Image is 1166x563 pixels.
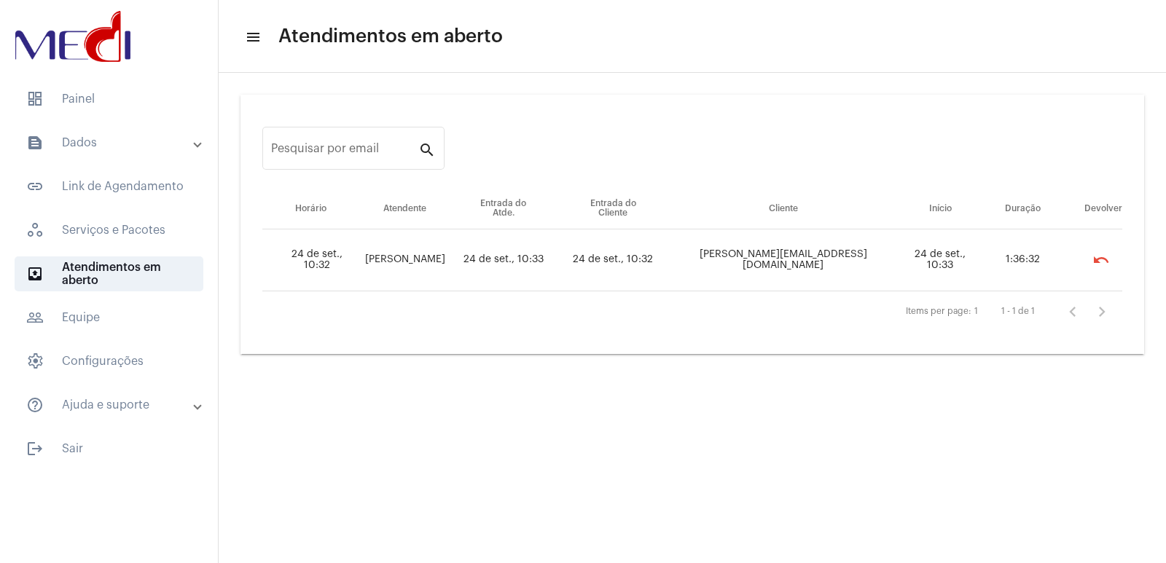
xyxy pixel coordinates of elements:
[26,309,44,326] mat-icon: sidenav icon
[360,229,450,291] td: [PERSON_NAME]
[983,229,1063,291] td: 1:36:32
[906,307,971,316] div: Items per page:
[15,300,203,335] span: Equipe
[897,189,983,229] th: Início
[15,169,203,204] span: Link de Agendamento
[1001,307,1035,316] div: 1 - 1 de 1
[1058,297,1087,326] button: Página anterior
[26,396,44,414] mat-icon: sidenav icon
[262,229,360,291] td: 24 de set., 10:32
[974,307,978,316] div: 1
[26,178,44,195] mat-icon: sidenav icon
[557,189,669,229] th: Entrada do Cliente
[15,431,203,466] span: Sair
[26,134,44,151] mat-icon: sidenav icon
[9,125,218,160] mat-expansion-panel-header: sidenav iconDados
[245,28,259,46] mat-icon: sidenav icon
[26,221,44,239] span: sidenav icon
[450,229,557,291] td: 24 de set., 10:33
[450,189,557,229] th: Entrada do Atde.
[262,189,360,229] th: Horário
[1063,189,1122,229] th: Devolver
[26,134,195,151] mat-panel-title: Dados
[897,229,983,291] td: 24 de set., 10:33
[26,265,44,283] mat-icon: sidenav icon
[669,229,897,291] td: [PERSON_NAME][EMAIL_ADDRESS][DOMAIN_NAME]
[26,396,195,414] mat-panel-title: Ajuda e suporte
[15,213,203,248] span: Serviços e Pacotes
[9,387,218,422] mat-expansion-panel-header: sidenav iconAjuda e suporte
[12,7,134,66] img: d3a1b5fa-500b-b90f-5a1c-719c20e9830b.png
[26,353,44,370] span: sidenav icon
[1068,245,1122,275] mat-chip-list: selection
[15,344,203,379] span: Configurações
[360,189,450,229] th: Atendente
[15,256,203,291] span: Atendimentos em aberto
[669,189,897,229] th: Cliente
[26,90,44,108] span: sidenav icon
[1087,297,1116,326] button: Próxima página
[1092,251,1110,269] mat-icon: undo
[557,229,669,291] td: 24 de set., 10:32
[271,145,418,158] input: Pesquisar por email
[418,141,436,158] mat-icon: search
[278,25,503,48] span: Atendimentos em aberto
[15,82,203,117] span: Painel
[26,440,44,457] mat-icon: sidenav icon
[983,189,1063,229] th: Duração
